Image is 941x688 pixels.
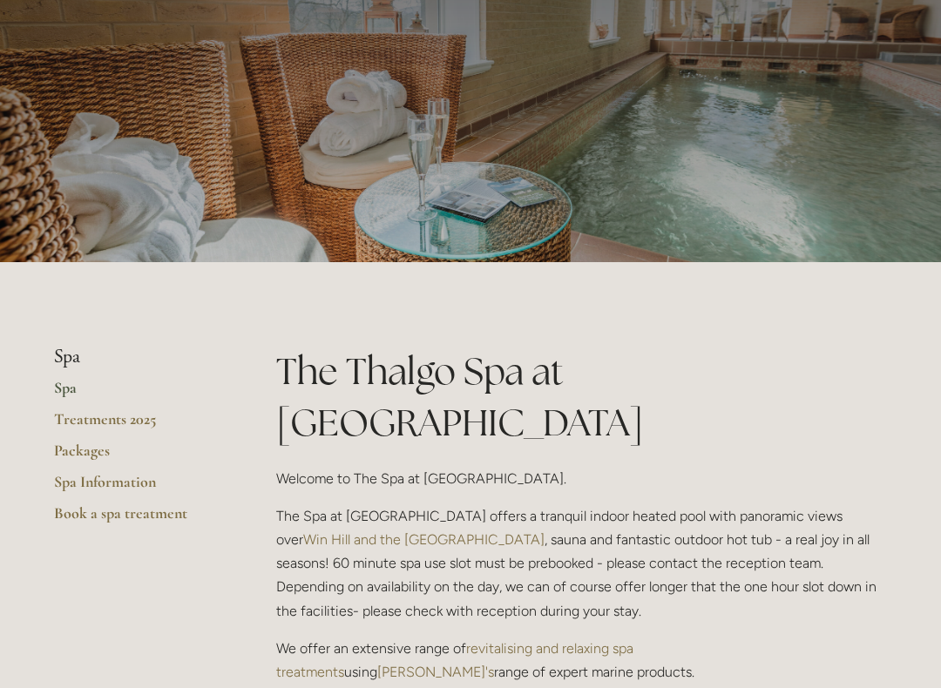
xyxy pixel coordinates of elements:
p: Welcome to The Spa at [GEOGRAPHIC_DATA]. [276,468,887,491]
li: Spa [54,347,220,369]
a: Book a spa treatment [54,504,220,536]
p: The Spa at [GEOGRAPHIC_DATA] offers a tranquil indoor heated pool with panoramic views over , sau... [276,505,887,624]
a: Spa [54,379,220,410]
a: Packages [54,442,220,473]
p: We offer an extensive range of using range of expert marine products. [276,637,887,685]
a: Spa Information [54,473,220,504]
a: Win Hill and the [GEOGRAPHIC_DATA] [303,532,545,549]
h1: The Thalgo Spa at [GEOGRAPHIC_DATA] [276,347,887,449]
a: Treatments 2025 [54,410,220,442]
a: [PERSON_NAME]'s [377,664,494,681]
